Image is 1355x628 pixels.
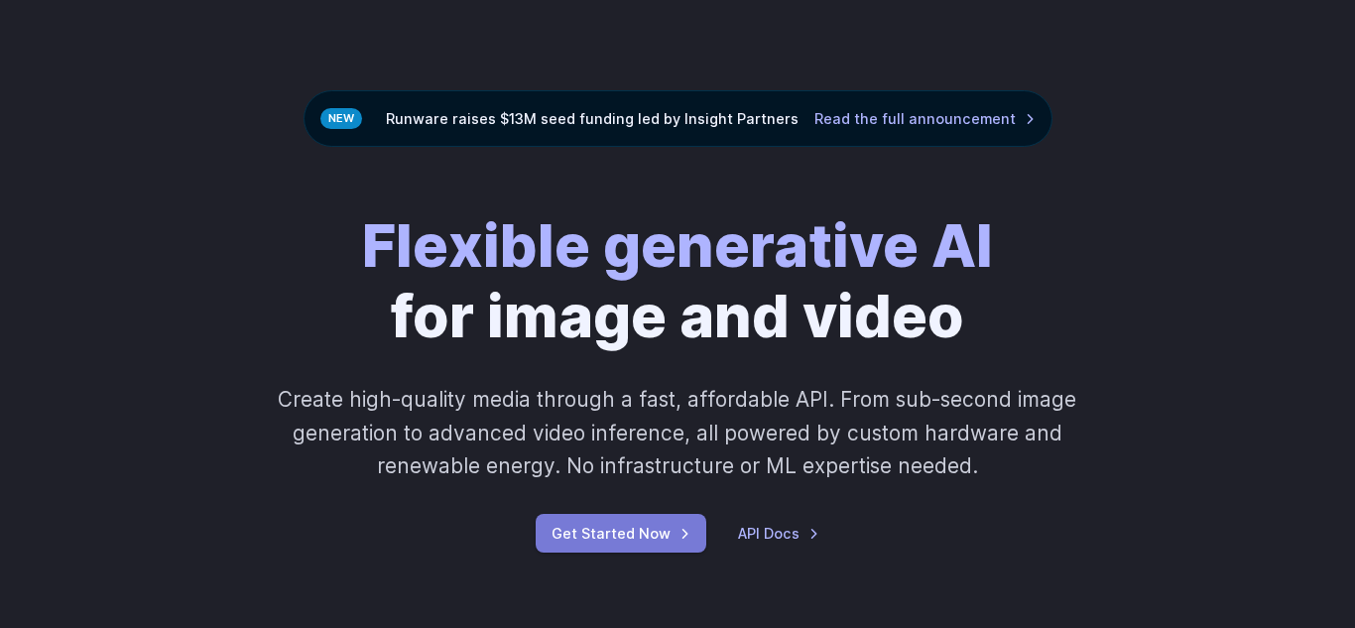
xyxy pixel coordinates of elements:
strong: Flexible generative AI [362,210,993,281]
a: Get Started Now [536,514,706,553]
p: Create high-quality media through a fast, affordable API. From sub-second image generation to adv... [259,383,1096,482]
a: API Docs [738,522,819,545]
h1: for image and video [362,210,993,351]
div: Runware raises $13M seed funding led by Insight Partners [304,90,1052,147]
a: Read the full announcement [814,107,1036,130]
